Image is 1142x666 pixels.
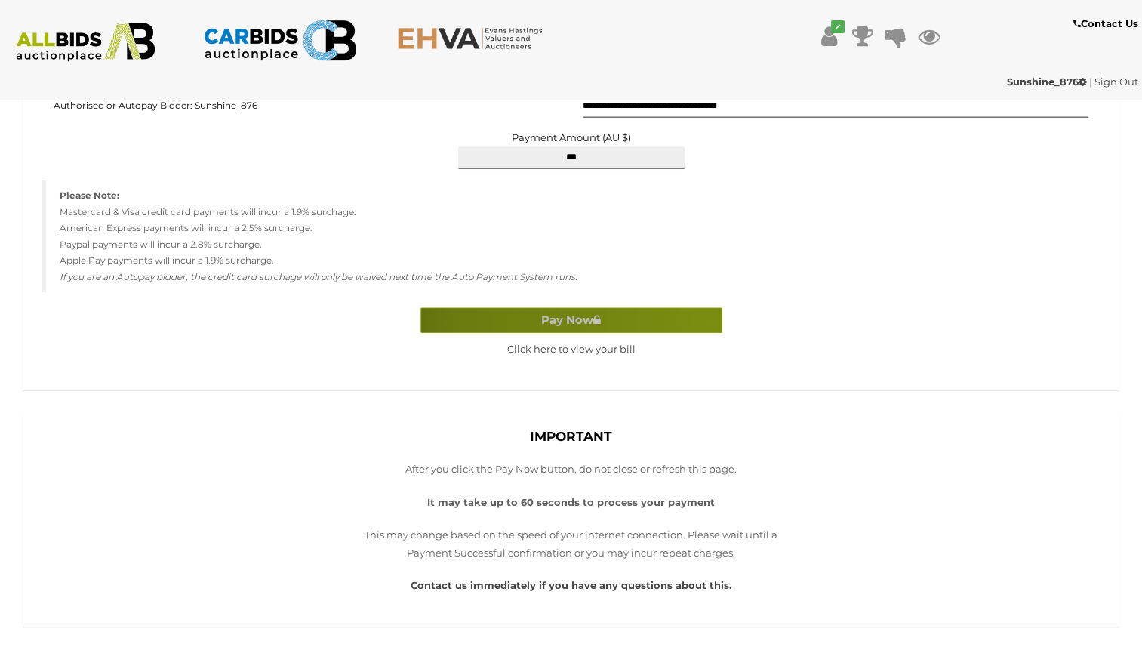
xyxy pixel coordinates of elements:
[397,26,551,50] img: EHVA.com.au
[420,307,722,334] button: Pay Now
[427,496,715,508] strong: It may take up to 60 seconds to process your payment
[1094,76,1138,88] a: Sign Out
[8,23,162,62] img: ALLBIDS.com.au
[54,95,560,118] span: Authorised or Autopay Bidder: Sunshine_876
[365,461,778,478] p: After you click the Pay Now button, do not close or refresh this page.
[411,579,731,591] a: Contact us immediately if you have any questions about this.
[60,190,119,201] strong: Please Note:
[365,526,778,562] p: This may change based on the speed of your internet connection. Please wait until a Payment Succe...
[1007,76,1087,88] strong: Sunshine_876
[831,20,845,33] i: ✔
[530,429,612,444] b: IMPORTANT
[1073,17,1138,29] b: Contact Us
[818,23,841,50] a: ✔
[60,271,577,282] em: If you are an Autopay bidder, the credit card surchage will only be waived next time the Auto Pay...
[1073,15,1142,32] a: Contact Us
[203,15,357,66] img: CARBIDS.com.au
[1007,76,1089,88] a: Sunshine_876
[507,343,636,355] a: Click here to view your bill
[1089,76,1092,88] span: |
[42,180,1100,291] blockquote: Mastercard & Visa credit card payments will incur a 1.9% surchage. American Express payments will...
[512,132,631,143] label: Payment Amount (AU $)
